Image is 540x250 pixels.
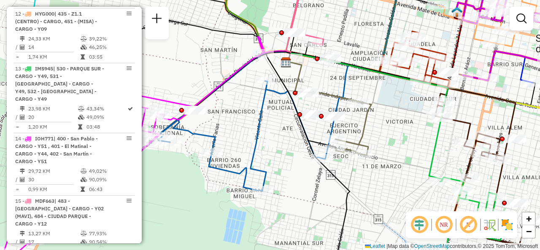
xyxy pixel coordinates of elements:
[522,212,535,225] a: Zoom in
[35,11,54,17] span: HYG000
[28,167,80,175] td: 29,72 KM
[89,53,131,61] td: 03:55
[81,187,85,192] i: Tempo total em rota
[451,6,462,17] img: UDC - Tucuman
[86,105,127,113] td: 43,34%
[15,123,19,131] td: =
[15,11,97,32] span: 12 -
[15,185,19,194] td: =
[15,65,104,102] span: | 530 - PARQUE SUR - CARGO - Y49, 531 - [GEOGRAPHIC_DATA] - CARGO - Y49, 532 - [GEOGRAPHIC_DATA] ...
[127,66,132,71] em: Opções
[28,238,80,246] td: 17
[86,113,127,121] td: 49,09%
[28,43,80,51] td: 14
[15,113,19,121] td: /
[409,215,429,235] span: Ocultar deslocamento
[298,89,319,97] div: Atividade não roteirizada - Cooperativa
[81,177,87,182] i: % de utilização da cubagem
[15,11,97,32] span: | 435 - Z1.1 (CENTRO) - CARGO, 451 - (MISA) - CARGO - Y09
[127,136,132,141] em: Opções
[81,36,87,41] i: % de utilização do peso
[526,226,532,237] span: −
[15,135,98,164] span: 14 -
[81,54,85,59] i: Tempo total em rota
[28,35,80,43] td: 24,33 KM
[15,175,19,184] td: /
[434,215,454,235] span: Ocultar NR
[89,167,131,175] td: 49,02%
[437,68,459,76] div: Atividade não roteirizada - MUNDO DE BEBIDA
[78,124,82,129] i: Tempo total em rota
[20,177,25,182] i: Total de Atividades
[505,134,526,143] div: Atividade não roteirizada - PENALOZA SOFIA
[28,175,80,184] td: 30
[15,135,98,164] span: | 400 - San Pablo - CARGO - Y51 , 401 - El Matinal - CARGO - Y44, 402 - San Martín - CARGO - Y51
[89,185,131,194] td: 06:43
[81,45,87,50] i: % de utilização da cubagem
[35,198,54,204] span: MDF663
[81,169,87,174] i: % de utilização do peso
[483,38,505,47] div: Atividade não roteirizada - Bottini Pedro
[458,215,478,235] span: Exibir rótulo
[20,231,25,236] i: Distância Total
[127,11,132,16] em: Opções
[20,36,25,41] i: Distância Total
[386,243,388,249] span: |
[15,43,19,51] td: /
[20,45,25,50] i: Total de Atividades
[35,135,54,142] span: IOH771
[28,113,78,121] td: 20
[184,106,205,114] div: Atividade não roteirizada - COOPERATIVA DE PRODUCCION Y TRABAJO EL MANANT
[28,229,80,238] td: 13,27 KM
[89,238,131,246] td: 90,54%
[320,54,341,63] div: Atividade não roteirizada - Palavecino
[302,110,324,118] div: Atividade não roteirizada - Martu Bebidas Sas
[20,169,25,174] i: Distância Total
[35,65,53,72] span: IMS945
[28,185,80,194] td: 0,99 KM
[89,35,131,43] td: 39,22%
[15,53,19,61] td: =
[78,115,84,120] i: % de utilização da cubagem
[324,112,345,120] div: Atividade não roteirizada - Corrales Delgado Luis Alberto
[15,238,19,246] td: /
[15,65,104,102] span: 13 -
[513,10,530,27] a: Exibir filtros
[20,239,25,245] i: Total de Atividades
[363,243,540,250] div: Map data © contributors,© 2025 TomTom, Microsoft
[128,106,133,111] i: Rota otimizada
[127,198,132,203] em: Opções
[78,106,84,111] i: % de utilização do peso
[148,10,165,29] a: Nova sessão e pesquisa
[414,243,450,249] a: OpenStreetMap
[500,218,514,231] img: Exibir/Ocultar setores
[20,115,25,120] i: Total de Atividades
[89,43,131,51] td: 46,25%
[28,105,78,113] td: 23,98 KM
[526,213,532,224] span: +
[20,106,25,111] i: Distância Total
[483,218,496,231] img: Fluxo de ruas
[284,28,305,37] div: Atividade não roteirizada - CAYBA S.A.S. (PUEDE AGREGAR C/ YERBA BUENA)
[28,53,80,61] td: 1,74 KM
[28,123,78,131] td: 1,20 KM
[81,239,87,245] i: % de utilização da cubagem
[15,198,104,227] span: | 483 - [GEOGRAPHIC_DATA] - CARGO - Y02 (MAVI), 484 - CIUDAD PARQUE - CARGO - Y12
[507,199,528,207] div: Atividade não roteirizada - GIMENEZ SUSANA
[281,57,292,68] img: SAZ AR Tucuman
[15,198,104,227] span: 15 -
[89,229,131,238] td: 77,93%
[86,123,127,131] td: 03:48
[89,175,131,184] td: 90,09%
[81,231,87,236] i: % de utilização do peso
[365,243,385,249] a: Leaflet
[522,225,535,238] a: Zoom out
